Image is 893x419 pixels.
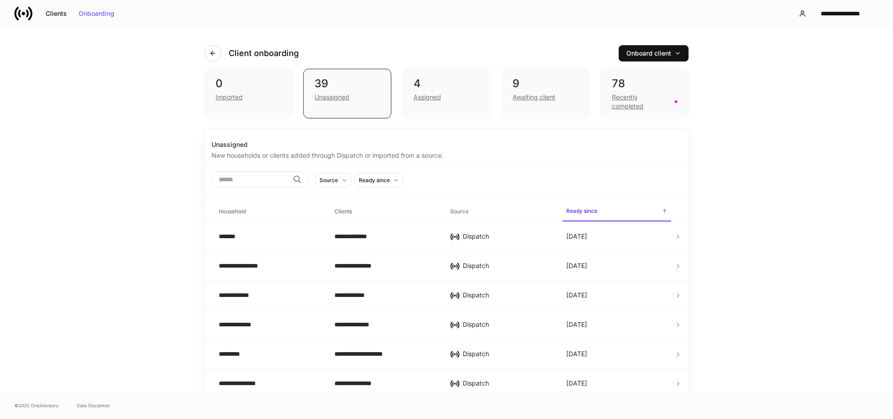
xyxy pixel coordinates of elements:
[315,173,351,188] button: Source
[566,379,587,388] p: [DATE]
[463,379,552,388] div: Dispatch
[566,291,587,300] p: [DATE]
[216,76,281,91] div: 0
[463,320,552,329] div: Dispatch
[463,291,552,300] div: Dispatch
[315,93,349,102] div: Unassigned
[40,6,73,21] button: Clients
[513,93,556,102] div: Awaiting client
[619,45,689,61] button: Onboard client
[211,149,681,160] div: New households or clients added through Dispatch or imported from a source.
[315,76,380,91] div: 39
[73,6,120,21] button: Onboarding
[601,69,689,118] div: 78Recently completed
[219,207,246,216] h6: Household
[563,202,671,221] span: Ready since
[229,48,299,59] h4: Client onboarding
[414,76,479,91] div: 4
[334,207,352,216] h6: Clients
[566,207,597,215] h6: Ready since
[513,76,578,91] div: 9
[463,261,552,270] div: Dispatch
[204,69,292,118] div: 0Imported
[215,202,324,221] span: Household
[320,176,338,184] div: Source
[402,69,490,118] div: 4Assigned
[14,402,59,409] span: © 2025 OneAdvisory
[626,50,681,56] div: Onboard client
[566,349,587,358] p: [DATE]
[463,232,552,241] div: Dispatch
[566,232,587,241] p: [DATE]
[303,69,391,118] div: 39Unassigned
[612,93,669,111] div: Recently completed
[612,76,677,91] div: 78
[463,349,552,358] div: Dispatch
[331,202,439,221] span: Clients
[566,320,587,329] p: [DATE]
[79,10,114,17] div: Onboarding
[77,402,110,409] a: Data Disclaimer
[451,207,469,216] h6: Source
[46,10,67,17] div: Clients
[502,69,590,118] div: 9Awaiting client
[566,261,587,270] p: [DATE]
[211,140,681,149] div: Unassigned
[355,173,403,188] button: Ready since
[414,93,441,102] div: Assigned
[359,176,390,184] div: Ready since
[216,93,243,102] div: Imported
[447,202,555,221] span: Source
